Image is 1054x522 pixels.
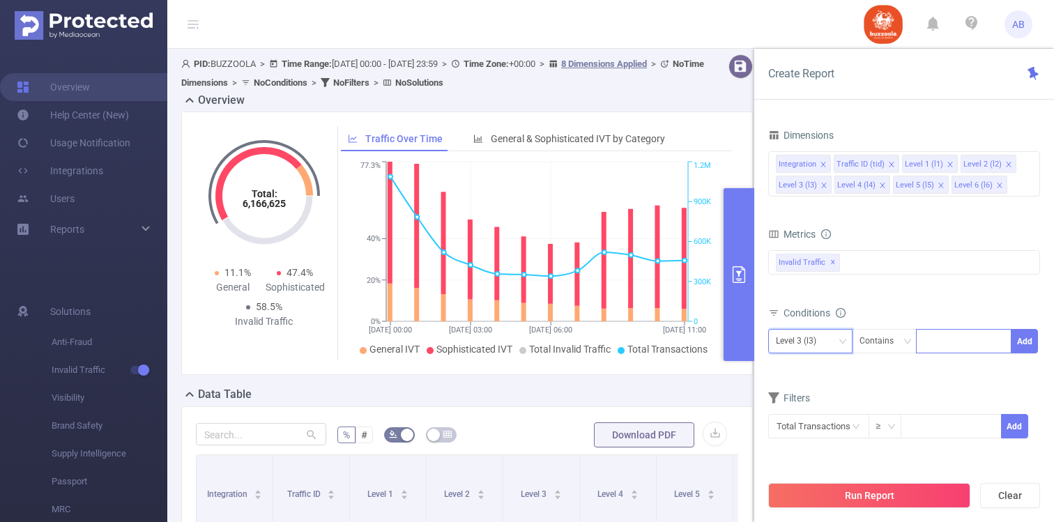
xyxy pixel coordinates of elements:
tspan: 40% [367,235,381,244]
i: icon: close [947,161,954,169]
i: icon: caret-down [630,493,638,498]
i: icon: info-circle [836,308,846,318]
span: Traffic ID [287,489,323,499]
span: > [228,77,241,88]
div: General [201,280,264,295]
a: Integrations [17,157,103,185]
div: Sophisticated [264,280,327,295]
span: > [307,77,321,88]
img: Protected Media [15,11,153,40]
span: Metrics [768,229,816,240]
div: ≥ [876,415,890,438]
tspan: [DATE] 03:00 [449,325,492,335]
span: General & Sophisticated IVT by Category [491,133,665,144]
tspan: [DATE] 00:00 [369,325,412,335]
i: icon: close [888,161,895,169]
b: No Conditions [254,77,307,88]
span: 11.1% [224,267,251,278]
span: Filters [768,392,810,404]
b: Time Zone: [464,59,509,69]
b: Time Range: [282,59,332,69]
span: BUZZOOLA [DATE] 00:00 - [DATE] 23:59 +00:00 [181,59,704,88]
span: Level 5 [674,489,702,499]
tspan: 0% [371,317,381,326]
li: Level 3 (l3) [776,176,832,194]
a: Overview [17,73,90,101]
div: Sort [254,488,262,496]
i: icon: user [181,59,194,68]
span: Total Transactions [627,344,708,355]
i: icon: caret-up [477,488,484,492]
div: Level 4 (l4) [837,176,876,194]
i: icon: caret-up [254,488,262,492]
span: # [361,429,367,440]
span: 47.4% [287,267,313,278]
button: Add [1000,414,1028,438]
i: icon: down [839,337,847,347]
span: Anti-Fraud [52,328,167,356]
li: Integration [776,155,831,173]
a: Usage Notification [17,129,130,157]
tspan: 300K [694,277,711,286]
i: icon: down [903,337,912,347]
i: icon: close [879,182,886,190]
tspan: 0 [694,317,698,326]
i: icon: caret-up [630,488,638,492]
b: No Filters [333,77,369,88]
i: icon: down [887,422,896,432]
span: Solutions [50,298,91,325]
i: icon: close [1005,161,1012,169]
i: icon: caret-up [400,488,408,492]
span: Supply Intelligence [52,440,167,468]
span: > [438,59,451,69]
div: Level 3 (l3) [776,330,826,353]
span: Integration [207,489,250,499]
i: icon: close [820,182,827,190]
div: Integration [779,155,816,174]
tspan: 20% [367,276,381,285]
span: Level 3 [521,489,549,499]
div: Sort [477,488,485,496]
b: PID: [194,59,211,69]
li: Traffic ID (tid) [834,155,899,173]
span: Create Report [768,67,834,80]
tspan: 6,166,625 [243,198,286,209]
tspan: 900K [694,197,711,206]
button: Clear [980,483,1040,508]
i: icon: caret-down [477,493,484,498]
tspan: [DATE] 11:00 [663,325,706,335]
input: Search... [196,423,326,445]
tspan: [DATE] 06:00 [529,325,572,335]
span: Conditions [784,307,846,318]
i: icon: caret-up [328,488,335,492]
i: icon: caret-up [707,488,715,492]
span: AB [1012,10,1025,38]
span: Level 4 [597,489,625,499]
i: icon: close [820,161,827,169]
li: Level 5 (l5) [893,176,949,194]
span: Reports [50,224,84,235]
u: 8 Dimensions Applied [561,59,647,69]
span: Visibility [52,384,167,412]
i: icon: close [996,182,1003,190]
span: > [256,59,269,69]
div: Sort [630,488,639,496]
a: Reports [50,215,84,243]
h2: Overview [198,92,245,109]
li: Level 2 (l2) [961,155,1016,173]
a: Users [17,185,75,213]
i: icon: caret-up [553,488,561,492]
div: Level 2 (l2) [963,155,1002,174]
li: Level 1 (l1) [902,155,958,173]
i: icon: caret-down [553,493,561,498]
i: icon: caret-down [400,493,408,498]
span: ✕ [830,254,836,271]
div: Level 6 (l6) [954,176,993,194]
div: Sort [327,488,335,496]
span: 58.5% [256,301,282,312]
span: Invalid Traffic [776,254,840,272]
span: Total Invalid Traffic [529,344,611,355]
tspan: 1.2M [694,162,711,171]
b: No Solutions [395,77,443,88]
i: icon: close [938,182,945,190]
